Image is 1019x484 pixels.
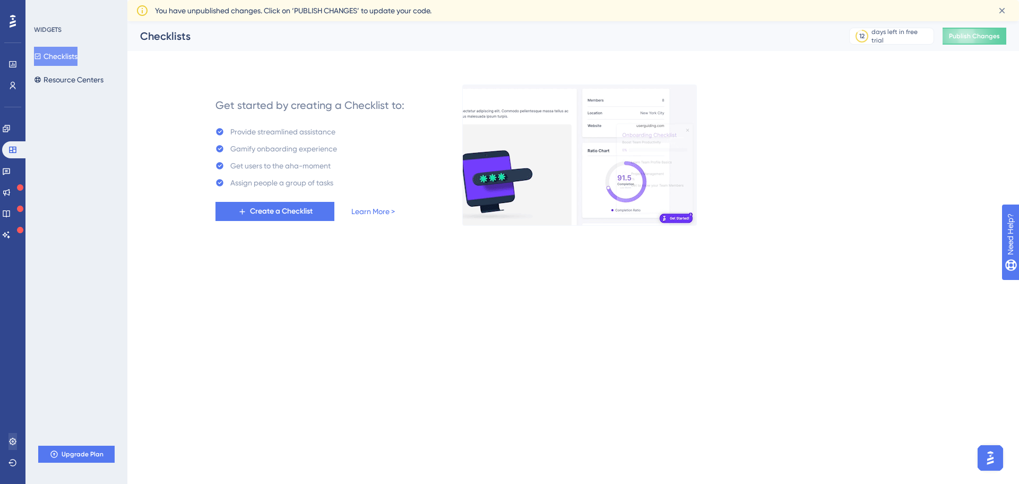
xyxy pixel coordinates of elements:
div: Get started by creating a Checklist to: [215,98,404,113]
button: Resource Centers [34,70,103,89]
div: Provide streamlined assistance [230,125,335,138]
span: You have unpublished changes. Click on ‘PUBLISH CHANGES’ to update your code. [155,4,431,17]
img: e28e67207451d1beac2d0b01ddd05b56.gif [462,84,697,226]
span: Upgrade Plan [62,450,103,458]
span: Need Help? [25,3,66,15]
iframe: UserGuiding AI Assistant Launcher [974,442,1006,474]
div: Checklists [140,29,823,44]
div: WIDGETS [34,26,62,34]
div: Assign people a group of tasks [230,176,333,189]
span: Create a Checklist [250,205,313,218]
button: Publish Changes [943,28,1006,45]
div: 12 [859,32,865,40]
button: Create a Checklist [215,202,334,221]
div: Gamify onbaording experience [230,142,337,155]
a: Learn More > [351,205,395,218]
div: days left in free trial [871,28,930,45]
button: Checklists [34,47,77,66]
div: Get users to the aha-moment [230,159,331,172]
span: Publish Changes [949,32,1000,40]
button: Upgrade Plan [38,446,115,463]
